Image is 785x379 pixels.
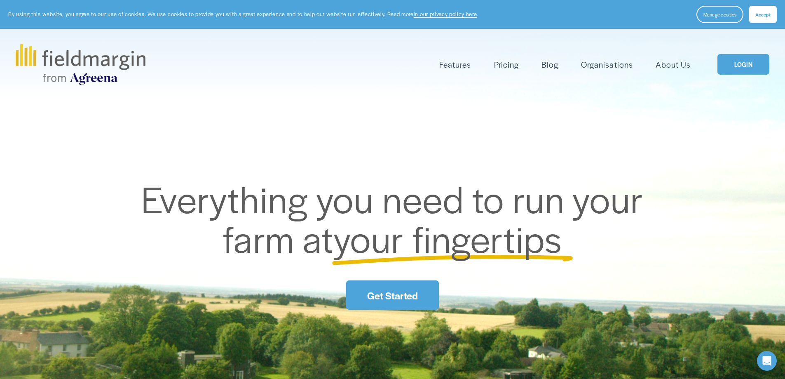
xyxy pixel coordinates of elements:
a: Get Started [346,280,438,310]
span: Features [439,59,471,71]
a: Organisations [581,58,633,71]
button: Accept [749,6,777,23]
span: Everything you need to run your farm at [141,172,652,264]
span: Accept [755,11,771,18]
img: fieldmargin.com [16,44,145,85]
a: folder dropdown [439,58,471,71]
a: Pricing [494,58,519,71]
button: Manage cookies [696,6,743,23]
div: Open Intercom Messenger [757,351,777,371]
span: your fingertips [333,212,562,264]
p: By using this website, you agree to our use of cookies. We use cookies to provide you with a grea... [8,10,478,18]
a: Blog [541,58,558,71]
a: in our privacy policy here [414,10,477,18]
span: Manage cookies [703,11,736,18]
a: LOGIN [717,54,769,75]
a: About Us [656,58,691,71]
